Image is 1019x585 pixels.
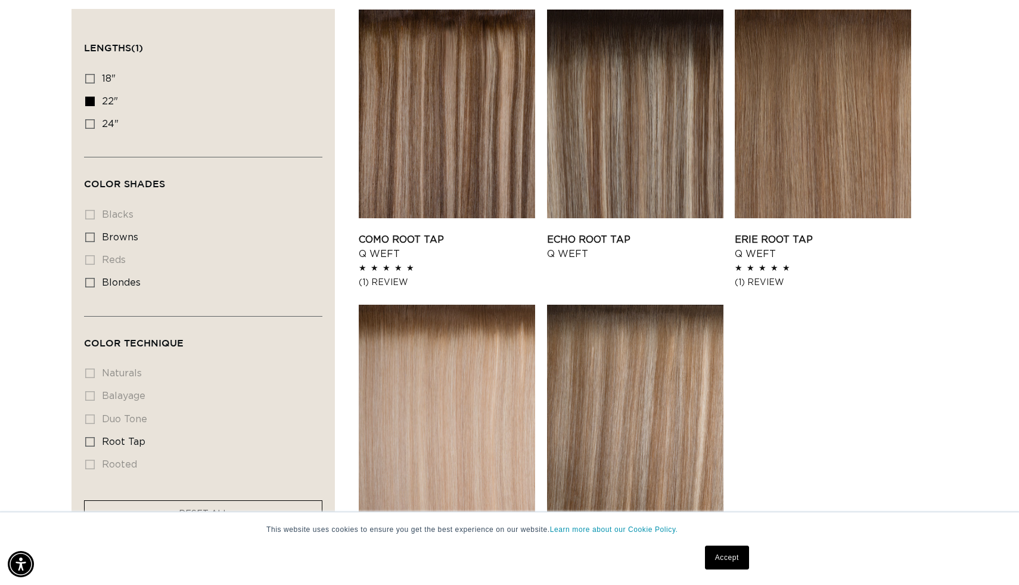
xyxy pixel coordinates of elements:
[84,338,184,348] span: Color Technique
[179,507,228,522] a: RESET ALL
[179,510,228,518] span: RESET ALL
[84,21,322,64] summary: Lengths (1 selected)
[102,437,145,447] span: root tap
[131,42,143,53] span: (1)
[84,178,165,189] span: Color Shades
[102,278,141,287] span: blondes
[705,546,749,569] a: Accept
[102,97,118,106] span: 22"
[102,233,138,242] span: browns
[84,42,143,53] span: Lengths
[550,525,678,534] a: Learn more about our Cookie Policy.
[84,317,322,360] summary: Color Technique (0 selected)
[735,233,911,261] a: Erie Root Tap Q Weft
[84,157,322,200] summary: Color Shades (0 selected)
[8,551,34,577] div: Accessibility Menu
[102,119,119,129] span: 24"
[102,74,116,83] span: 18"
[359,233,535,261] a: Como Root Tap Q Weft
[266,524,753,535] p: This website uses cookies to ensure you get the best experience on our website.
[547,233,723,261] a: Echo Root Tap Q Weft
